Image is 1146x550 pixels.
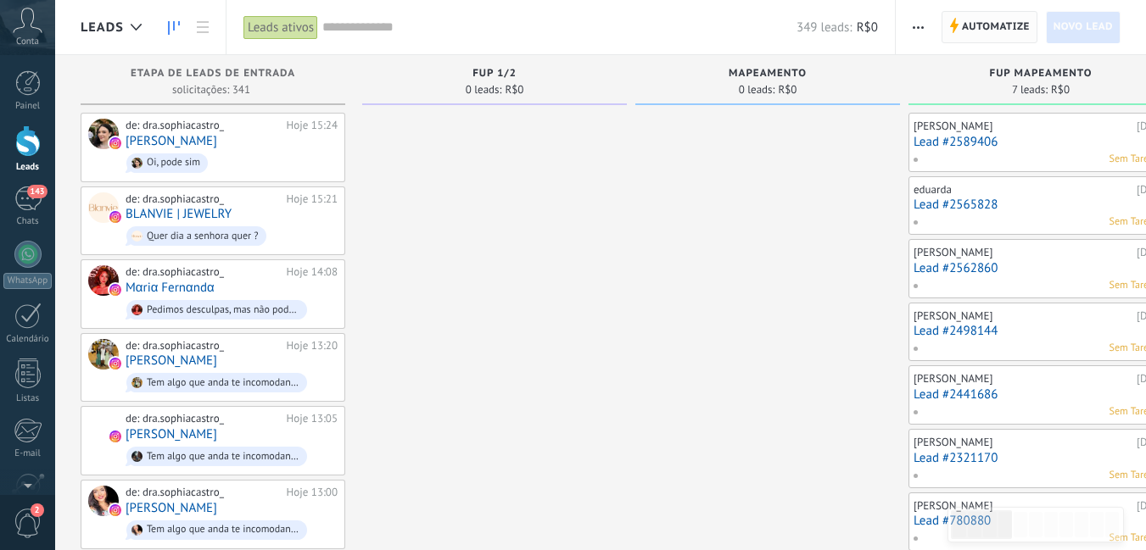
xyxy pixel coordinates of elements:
[906,11,931,43] button: Mais
[126,119,281,132] div: de: dra.sophiacastro_
[126,486,281,499] div: de: dra.sophiacastro_
[88,192,119,223] div: BLANVIE | JEWELRY
[88,412,119,442] div: Lorraine Marques
[739,85,775,95] span: 0 leads:
[3,273,52,289] div: WhatsApp
[126,207,232,221] a: BLANVIE | JEWELRY
[126,134,217,148] a: [PERSON_NAME]
[644,68,892,82] div: MAPEAMENTO
[88,265,119,296] div: Mαriα Fernαndα
[3,334,53,345] div: Calendário
[159,11,188,44] a: Leads
[109,504,121,516] img: instagram.svg
[131,68,295,80] span: Etapa de leads de entrada
[797,19,853,36] span: 349 leads:
[243,15,318,40] div: Leads ativos
[466,85,502,95] span: 0 leads:
[126,281,215,295] a: Mαriα Fernαndα
[172,85,250,95] span: solicitações: 341
[914,246,1132,259] div: [PERSON_NAME]
[857,19,878,36] span: R$0
[3,448,53,459] div: E-mail
[147,304,299,316] div: Pedimos desculpas, mas não podemos exibir esta mensagem devido a restrições do Instagram. Elas se...
[147,157,200,169] div: Oi, pode sim
[188,11,217,44] a: Lista
[88,486,119,516] div: Thaiz Queiroz
[147,231,259,242] div: Quer dia a senhora quer ?
[1051,85,1070,95] span: R$0
[1046,11,1121,43] a: Novo lead
[89,68,337,82] div: Etapa de leads de entrada
[109,431,121,442] img: instagram.svg
[126,427,217,442] a: [PERSON_NAME]
[371,68,618,82] div: FUP 1/2
[914,183,1132,197] div: eduarda
[505,85,523,95] span: R$0
[729,68,807,80] span: MAPEAMENTO
[3,216,53,227] div: Chats
[88,339,119,369] div: Jéssika Almeida
[126,412,281,425] div: de: dra.sophiacastro_
[3,162,53,173] div: Leads
[287,486,338,499] div: Hoje 13:00
[1012,85,1048,95] span: 7 leads:
[126,265,281,279] div: de: dra.sophiacastro_
[147,524,299,536] div: Tem algo que anda te incomodando? Algo no rosto,papada, contorno, bigode chinês, lábios...Ou no s...
[31,503,44,517] span: 2
[81,19,124,36] span: Leads
[914,499,1132,513] div: [PERSON_NAME]
[914,309,1132,323] div: [PERSON_NAME]
[3,393,53,404] div: Listas
[27,185,47,198] span: 143
[287,339,338,353] div: Hoje 13:20
[962,12,1030,42] span: Automatize
[16,36,39,47] span: Conta
[109,284,121,296] img: instagram.svg
[126,192,281,206] div: de: dra.sophiacastro_
[287,412,338,425] div: Hoje 13:05
[287,119,338,132] div: Hoje 15:24
[109,211,121,223] img: instagram.svg
[109,358,121,369] img: instagram.svg
[88,119,119,149] div: Amanda Ribeiro
[126,339,281,353] div: de: dra.sophiacastro_
[914,372,1132,386] div: [PERSON_NAME]
[126,501,217,515] a: [PERSON_NAME]
[287,192,338,206] div: Hoje 15:21
[990,68,1093,80] span: FUP MAPEAMENTO
[914,119,1132,133] div: [PERSON_NAME]
[287,265,338,279] div: Hoje 14:08
[472,68,516,80] span: FUP 1/2
[126,353,217,368] a: [PERSON_NAME]
[942,11,1037,43] a: Automatize
[109,137,121,149] img: instagram.svg
[914,436,1132,449] div: [PERSON_NAME]
[147,451,299,463] div: Tem algo que anda te incomodando? Algo no rosto,papada, contorno, bigode chinês, lábios...Ou no s...
[1054,12,1113,42] span: Novo lead
[778,85,797,95] span: R$0
[147,377,299,389] div: Tem algo que anda te incomodando? Algo no rosto,papada, contorno, bigode chinês, lábios...Ou no s...
[3,101,53,112] div: Painel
